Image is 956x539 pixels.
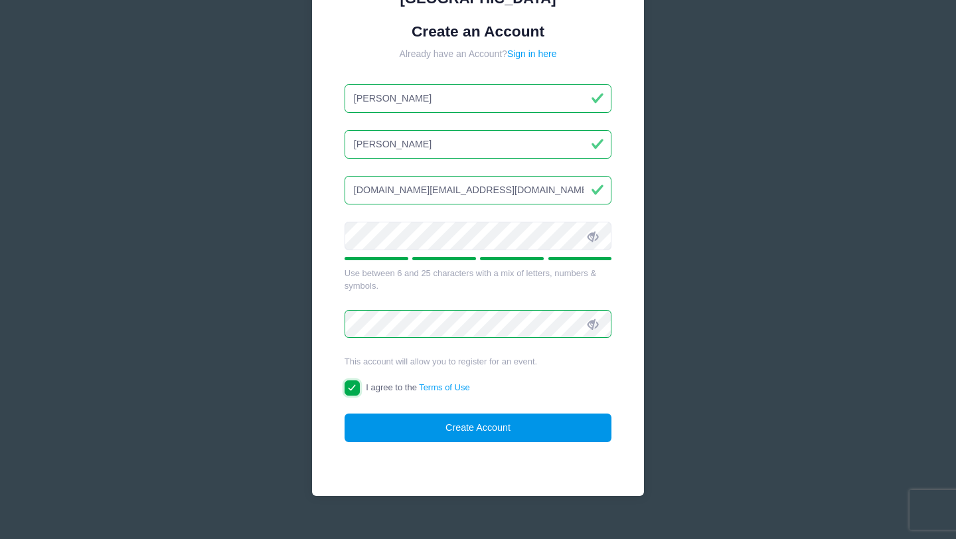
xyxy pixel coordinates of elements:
div: Use between 6 and 25 characters with a mix of letters, numbers & symbols. [345,267,612,293]
div: This account will allow you to register for an event. [345,355,612,368]
input: Last Name [345,130,612,159]
button: Create Account [345,414,612,442]
span: I agree to the [366,382,469,392]
a: Terms of Use [419,382,470,392]
input: I agree to theTerms of Use [345,380,360,396]
div: Already have an Account? [345,47,612,61]
input: Email [345,176,612,204]
input: First Name [345,84,612,113]
a: Sign in here [507,48,557,59]
h1: Create an Account [345,23,612,40]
